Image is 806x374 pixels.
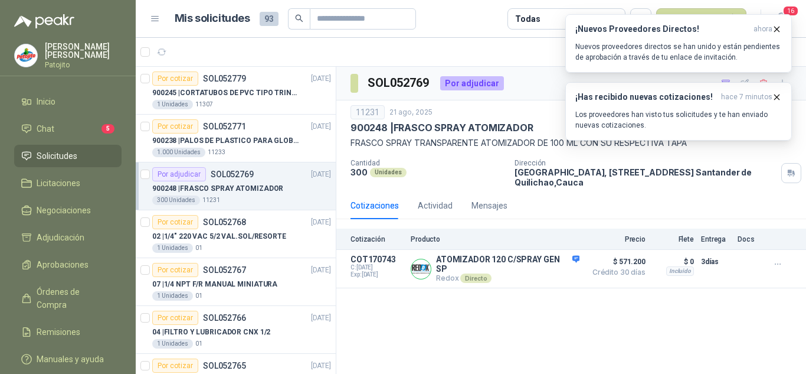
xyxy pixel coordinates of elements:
[311,73,331,84] p: [DATE]
[350,199,399,212] div: Cotizaciones
[411,259,431,279] img: Company Logo
[152,231,286,242] p: 02 | 1/4" 220 VAC 5/2 VAL.SOL/RESORTE
[311,121,331,132] p: [DATE]
[311,217,331,228] p: [DATE]
[203,266,246,274] p: SOL052767
[471,199,507,212] div: Mensajes
[37,258,89,271] span: Aprobaciones
[203,362,246,370] p: SOL052765
[436,274,579,283] p: Redox
[136,67,336,115] a: Por cotizarSOL052779[DATE] 900245 |CORTATUBOS DE PVC TIPO TRINQUETE1 Unidades11307
[295,14,303,22] span: search
[202,196,220,205] p: 11231
[587,235,646,243] p: Precio
[653,255,694,269] p: $ 0
[350,159,505,167] p: Cantidad
[587,255,646,269] span: $ 571.200
[565,14,792,73] button: ¡Nuevos Proveedores Directos!ahora Nuevos proveedores directos se han unido y están pendientes de...
[311,169,331,180] p: [DATE]
[771,8,792,30] button: 16
[14,172,122,194] a: Licitaciones
[587,269,646,276] span: Crédito 30 días
[152,339,193,349] div: 1 Unidades
[195,291,202,301] p: 01
[350,264,404,271] span: C: [DATE]
[656,8,746,30] button: Nueva solicitud
[152,135,299,147] p: 900238 | PALOS DE PLASTICO PARA GLOBOS
[515,159,776,167] p: Dirección
[37,285,110,311] span: Órdenes de Compra
[152,291,193,301] div: 1 Unidades
[37,231,84,244] span: Adjudicación
[753,24,772,34] span: ahora
[37,122,54,135] span: Chat
[152,100,193,109] div: 1 Unidades
[311,360,331,372] p: [DATE]
[203,122,246,131] p: SOL052771
[350,105,385,119] div: 11231
[782,5,799,17] span: 16
[195,243,202,253] p: 01
[152,167,206,181] div: Por adjudicar
[575,109,782,131] p: Los proveedores han visto tus solicitudes y te han enviado nuevas cotizaciones.
[152,263,198,277] div: Por cotizar
[45,43,122,59] p: [PERSON_NAME] [PERSON_NAME]
[411,235,579,243] p: Producto
[211,170,254,178] p: SOL052769
[575,41,782,63] p: Nuevos proveedores directos se han unido y están pendientes de aprobación a través de tu enlace d...
[195,339,202,349] p: 01
[14,199,122,222] a: Negociaciones
[418,199,453,212] div: Actividad
[152,71,198,86] div: Por cotizar
[152,148,205,157] div: 1.000 Unidades
[14,118,122,140] a: Chat5
[136,162,336,210] a: Por adjudicarSOL052769[DATE] 900248 |FRASCO SPRAY ATOMIZADOR300 Unidades11231
[575,92,716,102] h3: ¡Has recibido nuevas cotizaciones!
[152,119,198,134] div: Por cotizar
[260,12,279,26] span: 93
[350,122,533,134] p: 900248 | FRASCO SPRAY ATOMIZADOR
[440,76,504,90] div: Por adjudicar
[350,136,792,149] p: FRASCO SPRAY TRANSPARENTE ATOMIZADOR DE 100 ML CON SU RESPECTIVA TAPA
[15,44,37,67] img: Company Logo
[14,145,122,167] a: Solicitudes
[152,87,299,99] p: 900245 | CORTATUBOS DE PVC TIPO TRINQUETE
[152,327,270,338] p: 04 | FILTRO Y LUBRICADOR CNX 1/2
[136,115,336,162] a: Por cotizarSOL052771[DATE] 900238 |PALOS DE PLASTICO PARA GLOBOS1.000 Unidades11233
[653,235,694,243] p: Flete
[515,167,776,187] p: [GEOGRAPHIC_DATA], [STREET_ADDRESS] Santander de Quilichao , Cauca
[136,210,336,258] a: Por cotizarSOL052768[DATE] 02 |1/4" 220 VAC 5/2 VAL.SOL/RESORTE1 Unidades01
[152,279,277,290] p: 07 | 1/4 NPT F/R MANUAL MINIATURA
[37,177,80,190] span: Licitaciones
[37,326,80,339] span: Remisiones
[460,274,492,283] div: Directo
[370,168,407,177] div: Unidades
[721,92,772,102] span: hace 7 minutos
[37,353,104,366] span: Manuales y ayuda
[311,265,331,276] p: [DATE]
[565,82,792,141] button: ¡Has recibido nuevas cotizaciones!hace 7 minutos Los proveedores han visto tus solicitudes y te h...
[37,204,91,217] span: Negociaciones
[136,258,336,306] a: Por cotizarSOL052767[DATE] 07 |1/4 NPT F/R MANUAL MINIATURA1 Unidades01
[136,306,336,354] a: Por cotizarSOL052766[DATE] 04 |FILTRO Y LUBRICADOR CNX 1/21 Unidades01
[195,100,213,109] p: 11307
[203,74,246,83] p: SOL052779
[45,61,122,69] p: Patojito
[14,253,122,276] a: Aprobaciones
[311,313,331,324] p: [DATE]
[14,281,122,316] a: Órdenes de Compra
[152,359,198,373] div: Por cotizar
[152,183,283,194] p: 900248 | FRASCO SPRAY ATOMIZADOR
[350,235,404,243] p: Cotización
[203,218,246,226] p: SOL052768
[738,235,761,243] p: Docs
[575,24,749,34] h3: ¡Nuevos Proveedores Directos!
[152,215,198,229] div: Por cotizar
[666,266,694,276] div: Incluido
[701,235,730,243] p: Entrega
[368,74,431,92] h3: SOL052769
[152,311,198,325] div: Por cotizar
[701,255,730,269] p: 3 días
[14,226,122,249] a: Adjudicación
[175,10,250,27] h1: Mis solicitudes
